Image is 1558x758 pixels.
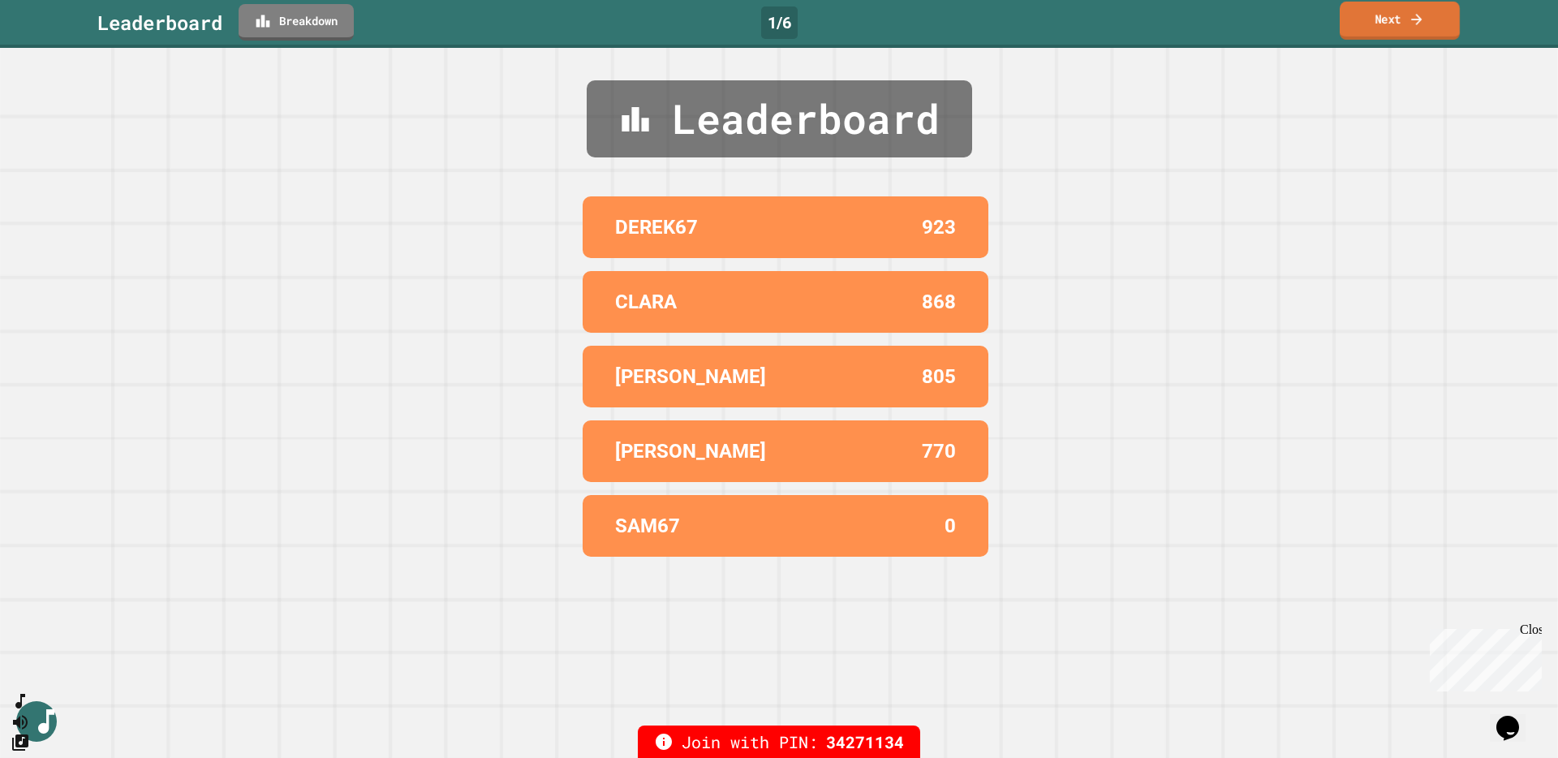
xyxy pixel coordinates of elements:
p: DEREK67 [615,213,698,242]
span: 34271134 [826,730,904,754]
div: 1 / 6 [761,6,798,39]
a: Breakdown [239,4,354,41]
button: Mute music [11,712,30,732]
button: Change Music [11,732,30,752]
div: Chat with us now!Close [6,6,112,103]
iframe: chat widget [1490,693,1542,742]
p: 923 [922,213,956,242]
p: 770 [922,437,956,466]
p: CLARA [615,287,677,317]
div: Join with PIN: [638,726,920,758]
iframe: chat widget [1423,622,1542,691]
p: 0 [945,511,956,541]
div: Leaderboard [587,80,972,157]
p: [PERSON_NAME] [615,362,766,391]
button: SpeedDial basic example [11,691,30,712]
a: Next [1340,2,1460,40]
p: [PERSON_NAME] [615,437,766,466]
p: 805 [922,362,956,391]
p: 868 [922,287,956,317]
div: Leaderboard [97,8,222,37]
p: SAM67 [615,511,680,541]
